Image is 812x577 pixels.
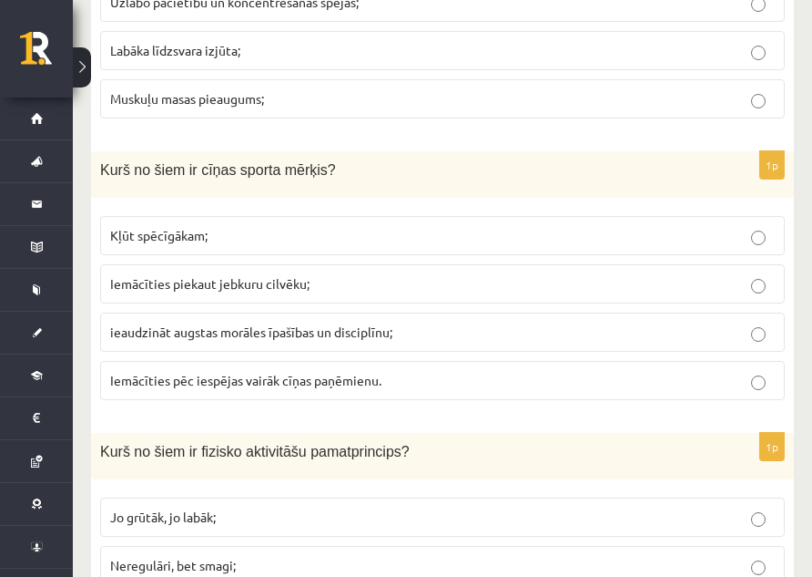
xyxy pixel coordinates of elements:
[751,279,766,294] input: Iemācīties piekaut jebkuru cilvēku;
[751,94,766,108] input: Muskuļu masas pieaugums;
[100,162,336,178] span: Kurš no šiem ir cīņas sporta mērķis?
[759,150,785,180] p: 1p
[20,32,73,77] a: Rīgas 1. Tālmācības vidusskola
[110,509,216,525] span: Jo grūtāk, jo labāk;
[751,512,766,527] input: Jo grūtāk, jo labāk;
[110,42,240,58] span: Labāka līdzsvara izjūta;
[110,372,381,388] span: Iemācīties pēc iespējas vairāk cīņas paņēmienu.
[110,324,392,340] span: ieaudzināt augstas morāles īpašības un disciplīnu;
[751,327,766,342] input: ieaudzināt augstas morāles īpašības un disciplīnu;
[100,444,410,459] span: Kurš no šiem ir fizisko aktivitāšu pamatprincips?
[110,90,264,107] span: Muskuļu masas pieaugums;
[751,561,766,575] input: Neregulāri, bet smagi;
[759,432,785,461] p: 1p
[751,231,766,245] input: Kļūt spēcīgākam;
[110,557,236,573] span: Neregulāri, bet smagi;
[751,46,766,60] input: Labāka līdzsvara izjūta;
[110,275,310,292] span: Iemācīties piekaut jebkuru cilvēku;
[751,376,766,390] input: Iemācīties pēc iespējas vairāk cīņas paņēmienu.
[110,227,208,243] span: Kļūt spēcīgākam;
